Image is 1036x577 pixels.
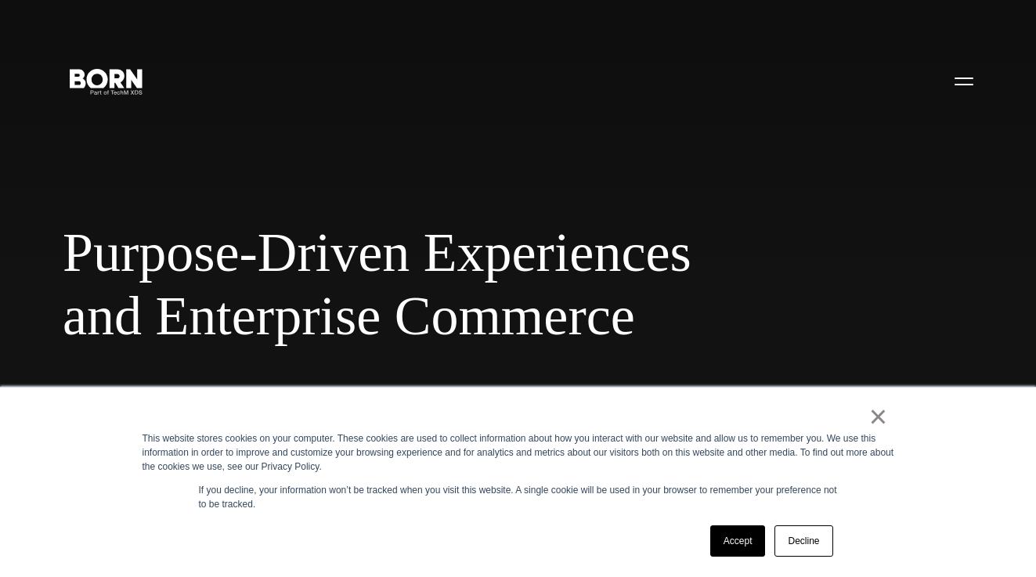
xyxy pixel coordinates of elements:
[63,221,955,285] span: Purpose-Driven Experiences
[710,525,766,557] a: Accept
[869,409,888,424] a: ×
[774,525,832,557] a: Decline
[143,431,894,474] div: This website stores cookies on your computer. These cookies are used to collect information about...
[945,64,983,97] button: Open
[63,284,955,348] span: and Enterprise Commerce
[199,483,838,511] p: If you decline, your information won’t be tracked when you visit this website. A single cookie wi...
